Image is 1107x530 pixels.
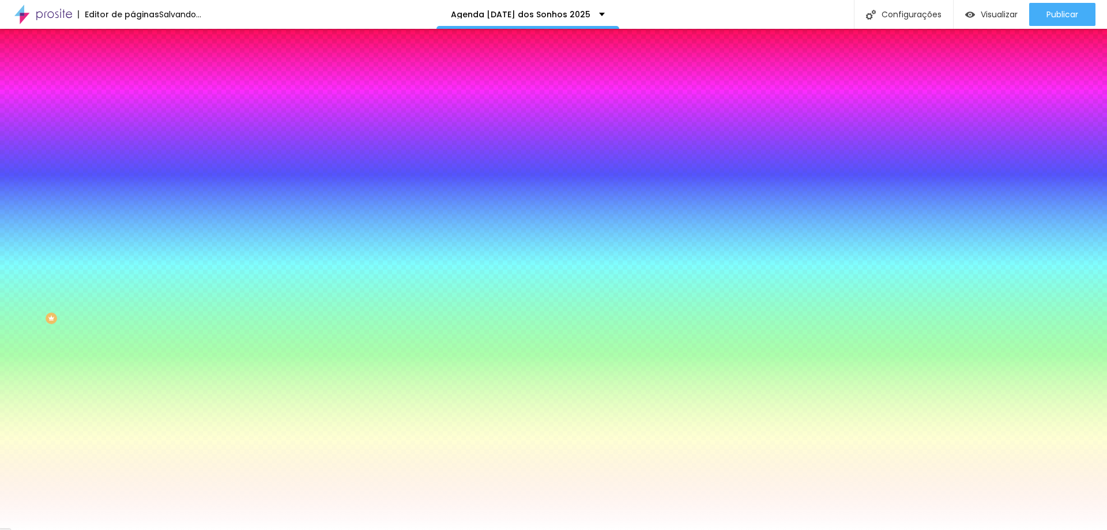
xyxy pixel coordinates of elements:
button: Visualizar [954,3,1029,26]
span: Publicar [1046,10,1078,19]
img: view-1.svg [965,10,975,20]
p: Agenda [DATE] dos Sonhos 2025 [451,10,590,18]
img: Icone [866,10,876,20]
span: Visualizar [981,10,1018,19]
div: Editor de páginas [78,10,159,18]
button: Publicar [1029,3,1095,26]
div: Salvando... [159,10,201,18]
